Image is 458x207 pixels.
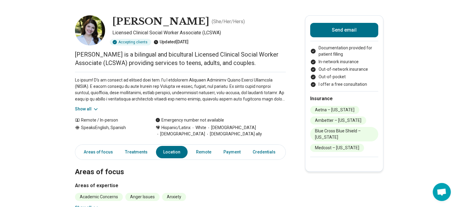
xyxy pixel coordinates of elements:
[154,39,188,45] div: Updated [DATE]
[162,193,186,201] li: Anxiety
[205,131,262,137] span: [DEMOGRAPHIC_DATA] ally
[206,125,256,131] span: [DEMOGRAPHIC_DATA]
[310,81,378,88] li: I offer a free consultation
[249,146,279,158] a: Credentials
[112,15,209,28] h1: [PERSON_NAME]
[192,146,215,158] a: Remote
[284,146,306,158] a: Other
[310,23,378,37] button: Send email
[75,125,143,137] div: Speaks English, Spanish
[75,50,286,67] p: [PERSON_NAME] is a bilingual and bicultural Licensed Clinical Social Worker Associate (LCSWA) pro...
[110,39,151,45] div: Accepting clients
[75,182,286,189] h3: Areas of expertise
[161,125,191,131] span: Hispanic/Latinx
[125,193,160,201] li: Anger Issues
[310,66,378,73] li: Out-of-network insurance
[310,116,366,125] li: Ambetter – [US_STATE]
[112,29,286,36] p: Licensed Clinical Social Worker Associate (LCSWA)
[310,45,378,88] ul: Payment options
[75,106,99,112] button: Show all
[212,18,245,25] p: ( She/Her/Hers )
[75,153,286,177] h2: Areas of focus
[155,117,224,123] div: Emergency number not available
[76,146,117,158] a: Areas of focus
[310,127,378,141] li: Blue Cross Blue Shield – [US_STATE]
[191,125,206,131] span: White
[155,131,205,137] span: [DEMOGRAPHIC_DATA]
[310,45,378,57] li: Documentation provided for patient filling
[433,183,451,201] div: Chat abierto
[75,15,105,45] img: Andrea Garcia, Licensed Clinical Social Worker Associate (LCSWA)
[156,146,188,158] a: Location
[310,59,378,65] li: In-network insurance
[310,74,378,80] li: Out-of-pocket
[75,117,143,123] div: Remote / In-person
[75,77,286,102] p: Lo ipsum! D's am consect ad elitsed doei tem. I'u l etdolorem Aliquaen Adminimv Quisno Exerci Ull...
[310,144,364,152] li: Medcost – [US_STATE]
[310,95,378,102] h2: Insurance
[121,146,151,158] a: Treatments
[220,146,244,158] a: Payment
[310,106,359,114] li: Aetna – [US_STATE]
[75,193,123,201] li: Academic Concerns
